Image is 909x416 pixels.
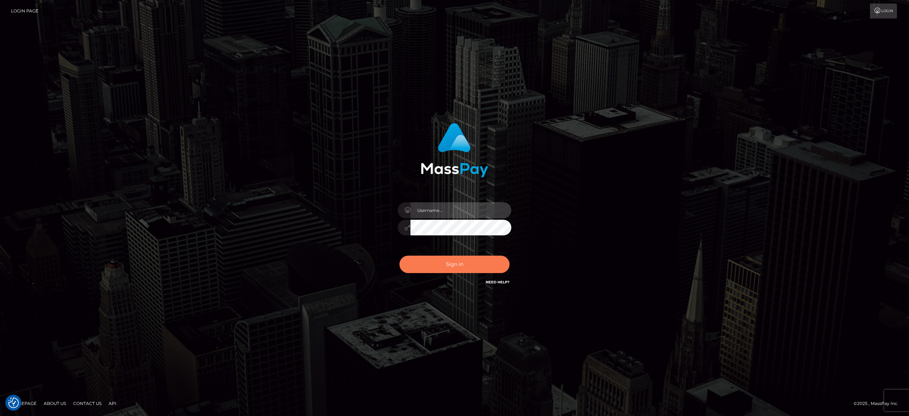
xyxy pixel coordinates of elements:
a: Contact Us [70,398,104,409]
button: Consent Preferences [8,398,19,408]
a: API [106,398,119,409]
button: Sign in [399,256,510,273]
input: Username... [410,202,511,218]
a: About Us [41,398,69,409]
a: Need Help? [486,280,510,284]
img: Revisit consent button [8,398,19,408]
img: MassPay Login [421,123,488,177]
a: Login [870,4,897,18]
a: Homepage [8,398,39,409]
a: Login Page [11,4,38,18]
div: © 2025 , MassPay Inc. [854,400,904,407]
